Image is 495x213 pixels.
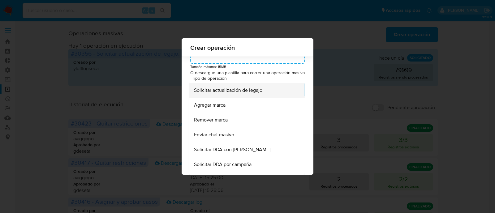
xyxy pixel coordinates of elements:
span: Enviar chat masivo [194,132,234,138]
span: Solicitar DDA con [PERSON_NAME] [194,147,270,153]
span: Crear operación [190,45,305,51]
small: Tamaño máximo: 15MB [190,64,226,69]
span: Solicitar DDA por campaña [194,161,252,168]
span: Tipo de operación [192,76,306,80]
p: O descargue una plantilla para correr una operación masiva [190,70,305,76]
span: Remover marca [194,117,228,123]
span: Solicitar actualización de legajo. [194,87,264,93]
span: Agregar marca [194,102,226,108]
